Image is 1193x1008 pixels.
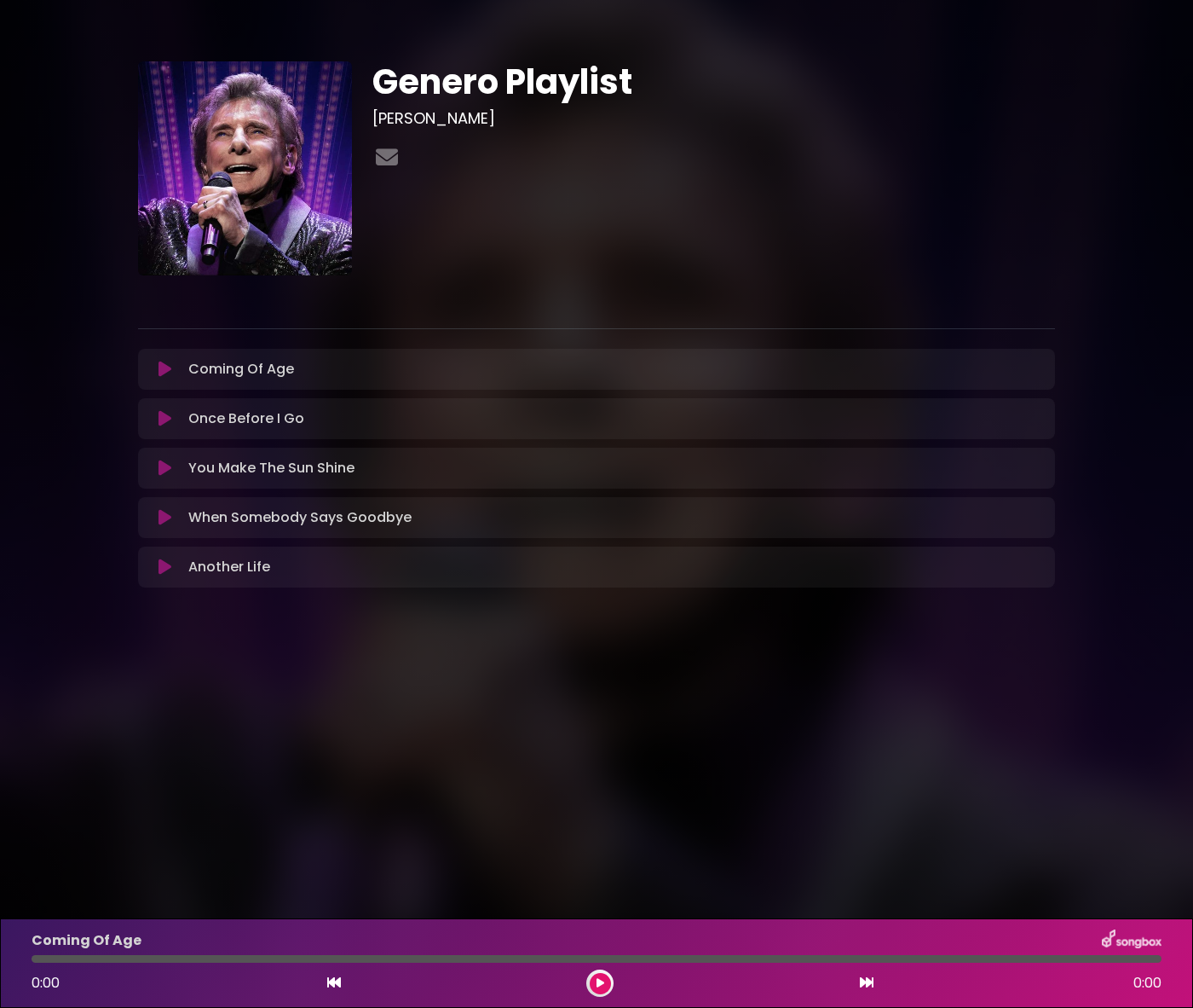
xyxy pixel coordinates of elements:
[188,359,294,379] p: Coming Of Age
[188,458,354,478] p: You Make The Sun Shine
[188,408,304,429] p: Once Before I Go
[138,61,352,275] img: 6qwFYesTPurQnItdpMxg
[372,61,1055,102] h1: Genero Playlist
[188,557,270,577] p: Another Life
[188,507,412,528] p: When Somebody Says Goodbye
[372,109,1055,128] h3: [PERSON_NAME]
